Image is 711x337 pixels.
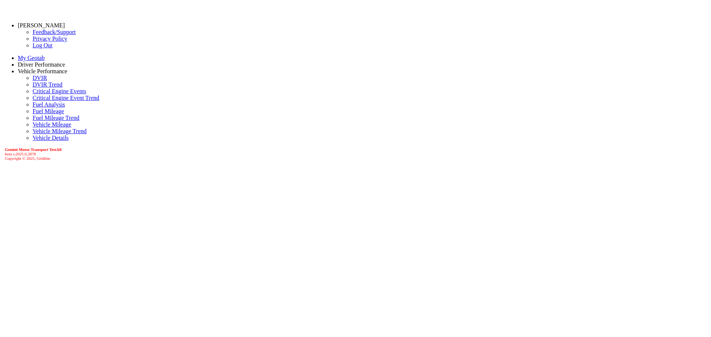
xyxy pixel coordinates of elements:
[33,121,71,128] a: Vehicle Mileage
[33,88,86,94] a: Critical Engine Events
[5,147,61,152] b: Gemini Motor Transport TestAll
[33,128,87,134] a: Vehicle Mileage Trend
[33,36,67,42] a: Privacy Policy
[33,75,47,81] a: DVIR
[18,61,65,68] a: Driver Performance
[33,95,99,101] a: Critical Engine Event Trend
[18,55,44,61] a: My Geotab
[18,68,67,74] a: Vehicle Performance
[33,108,64,114] a: Fuel Mileage
[5,147,708,161] div: Copyright © 2025, Gridline
[33,101,65,108] a: Fuel Analysis
[18,22,65,28] a: [PERSON_NAME]
[33,42,53,48] a: Log Out
[33,29,76,35] a: Feedback/Support
[33,115,79,121] a: Fuel Mileage Trend
[5,152,36,156] i: beta v.2025.6.2878
[33,81,62,88] a: DVIR Trend
[33,135,69,141] a: Vehicle Details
